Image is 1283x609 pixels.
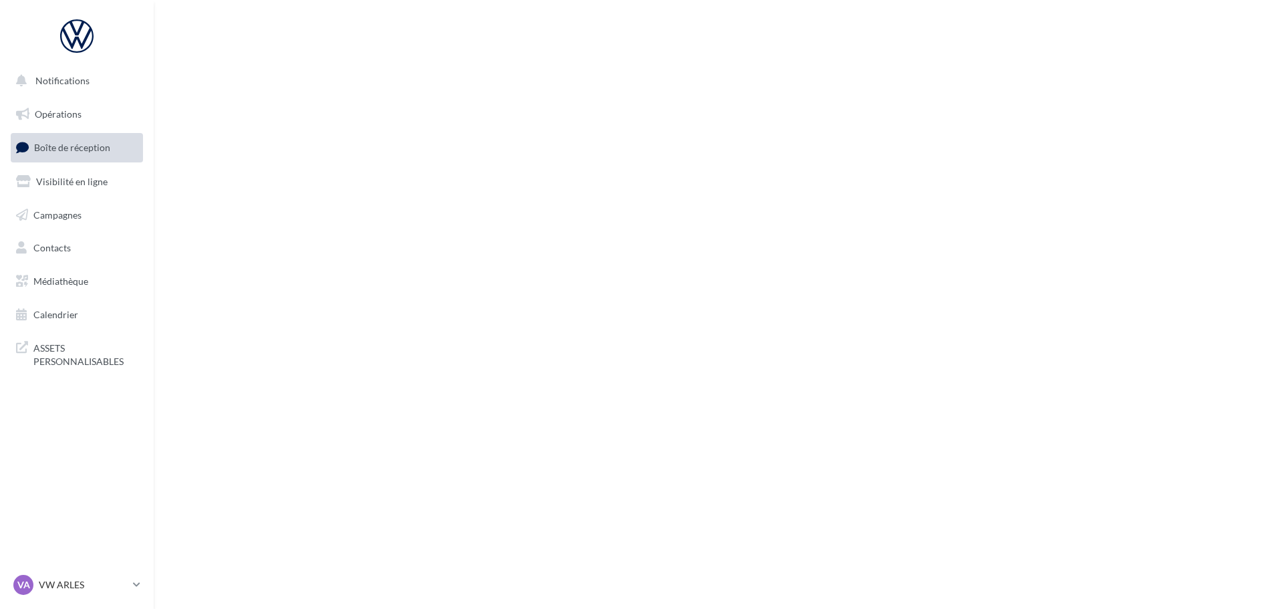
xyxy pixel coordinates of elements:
[34,142,110,153] span: Boîte de réception
[8,100,146,128] a: Opérations
[8,334,146,373] a: ASSETS PERSONNALISABLES
[8,267,146,295] a: Médiathèque
[8,67,140,95] button: Notifications
[33,339,138,368] span: ASSETS PERSONNALISABLES
[33,209,82,220] span: Campagnes
[8,168,146,196] a: Visibilité en ligne
[39,578,128,592] p: VW ARLES
[33,309,78,320] span: Calendrier
[35,108,82,120] span: Opérations
[17,578,30,592] span: VA
[8,301,146,329] a: Calendrier
[33,242,71,253] span: Contacts
[8,234,146,262] a: Contacts
[33,275,88,287] span: Médiathèque
[8,201,146,229] a: Campagnes
[8,133,146,162] a: Boîte de réception
[36,176,108,187] span: Visibilité en ligne
[35,75,90,86] span: Notifications
[11,572,143,598] a: VA VW ARLES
